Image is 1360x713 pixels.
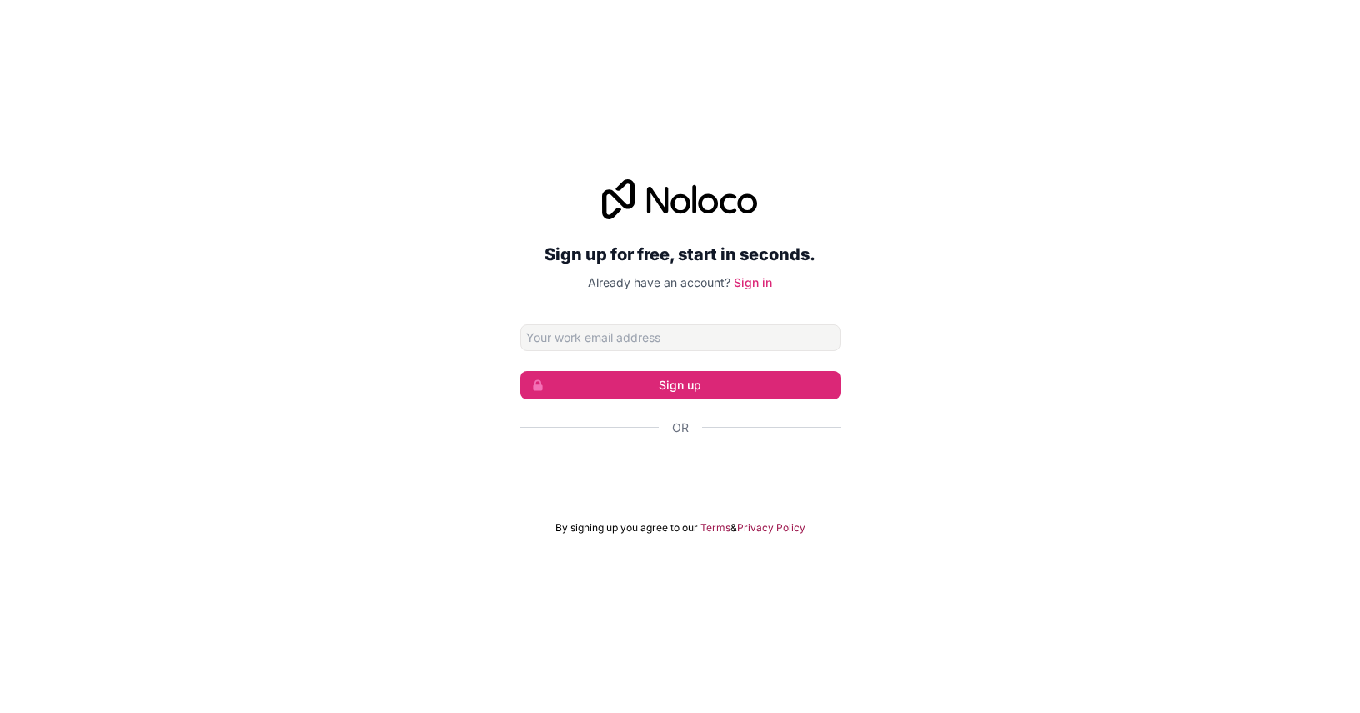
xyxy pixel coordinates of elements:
[520,324,841,351] input: Email address
[672,419,689,436] span: Or
[700,521,730,535] a: Terms
[520,454,841,491] div: Sign in with Google. Opens in new tab
[737,521,805,535] a: Privacy Policy
[734,275,772,289] a: Sign in
[555,521,698,535] span: By signing up you agree to our
[730,521,737,535] span: &
[512,454,849,491] iframe: Sign in with Google Button
[520,371,841,399] button: Sign up
[588,275,730,289] span: Already have an account?
[520,239,841,269] h2: Sign up for free, start in seconds.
